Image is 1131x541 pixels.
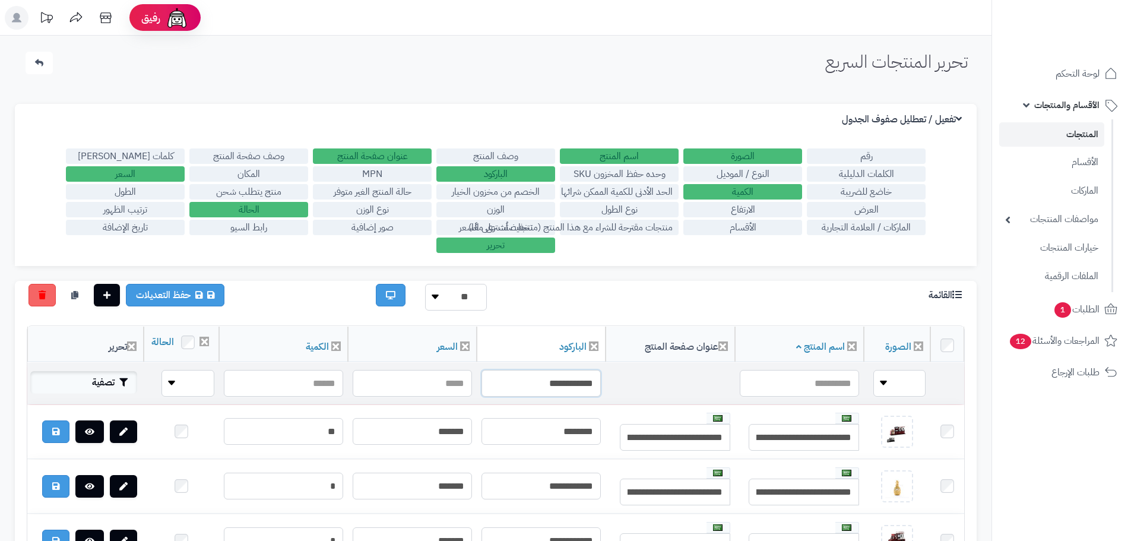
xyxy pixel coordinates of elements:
a: تحديثات المنصة [31,6,61,33]
label: رابط السيو [189,220,308,235]
img: العربية [713,524,723,531]
label: منتج يتطلب شحن [189,184,308,200]
a: الباركود [559,340,587,354]
label: نوع الوزن [313,202,432,217]
label: الأقسام [683,220,802,235]
button: تصفية [30,371,137,394]
label: صور إضافية [313,220,432,235]
label: كلمات [PERSON_NAME] [66,148,185,164]
img: العربية [842,524,851,531]
label: اسم المنتج [560,148,679,164]
th: تحرير [27,327,144,362]
label: رقم [807,148,926,164]
label: حالة المنتج الغير متوفر [313,184,432,200]
label: منتجات مقترحة للشراء مع هذا المنتج (منتجات تُشترى معًا) [560,220,679,235]
label: الكمية [683,184,802,200]
a: مواصفات المنتجات [999,207,1104,232]
label: نوع الطول [560,202,679,217]
label: ترتيب الظهور [66,202,185,217]
label: المكان [189,166,308,182]
span: 12 [1009,333,1032,349]
img: ai-face.png [165,6,189,30]
label: الكلمات الدليلية [807,166,926,182]
label: الماركات / العلامة التجارية [807,220,926,235]
a: الأقسام [999,150,1104,175]
a: الحالة [151,335,174,349]
a: طلبات الإرجاع [999,358,1124,387]
a: خيارات المنتجات [999,235,1104,261]
img: العربية [713,470,723,476]
a: لوحة التحكم [999,59,1124,88]
label: الطول [66,184,185,200]
span: رفيق [141,11,160,25]
h3: تفعيل / تعطليل صفوف الجدول [842,114,965,125]
img: logo-2.png [1050,15,1120,40]
img: العربية [842,470,851,476]
label: وحده حفظ المخزون SKU [560,166,679,182]
span: 1 [1054,301,1072,318]
a: المنتجات [999,122,1104,147]
a: الصورة [885,340,911,354]
a: الطلبات1 [999,295,1124,324]
label: الحد الأدنى للكمية الممكن شرائها [560,184,679,200]
label: الارتفاع [683,202,802,217]
label: خاضع للضريبة [807,184,926,200]
label: MPN [313,166,432,182]
a: الكمية [306,340,329,354]
label: الباركود [436,166,555,182]
label: الصورة [683,148,802,164]
label: عنوان صفحة المنتج [313,148,432,164]
label: تاريخ الإضافة [66,220,185,235]
th: عنوان صفحة المنتج [606,327,734,362]
label: العرض [807,202,926,217]
span: الأقسام والمنتجات [1034,97,1100,113]
label: النوع / الموديل [683,166,802,182]
label: وصف صفحة المنتج [189,148,308,164]
label: الوزن [436,202,555,217]
label: وصف المنتج [436,148,555,164]
span: المراجعات والأسئلة [1009,333,1100,349]
a: المراجعات والأسئلة12 [999,327,1124,355]
label: الخصم من مخزون الخيار [436,184,555,200]
a: حفظ التعديلات [126,284,224,306]
a: اسم المنتج [796,340,845,354]
label: السعر [66,166,185,182]
span: طلبات الإرجاع [1051,364,1100,381]
label: الحالة [189,202,308,217]
a: السعر [437,340,458,354]
label: تحرير [436,238,555,253]
h1: تحرير المنتجات السريع [825,52,968,71]
a: الماركات [999,178,1104,204]
img: العربية [713,415,723,422]
img: العربية [842,415,851,422]
span: لوحة التحكم [1056,65,1100,82]
span: الطلبات [1053,301,1100,318]
h3: القائمة [929,290,965,301]
a: الملفات الرقمية [999,264,1104,289]
label: تخفيضات على السعر [436,220,555,235]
